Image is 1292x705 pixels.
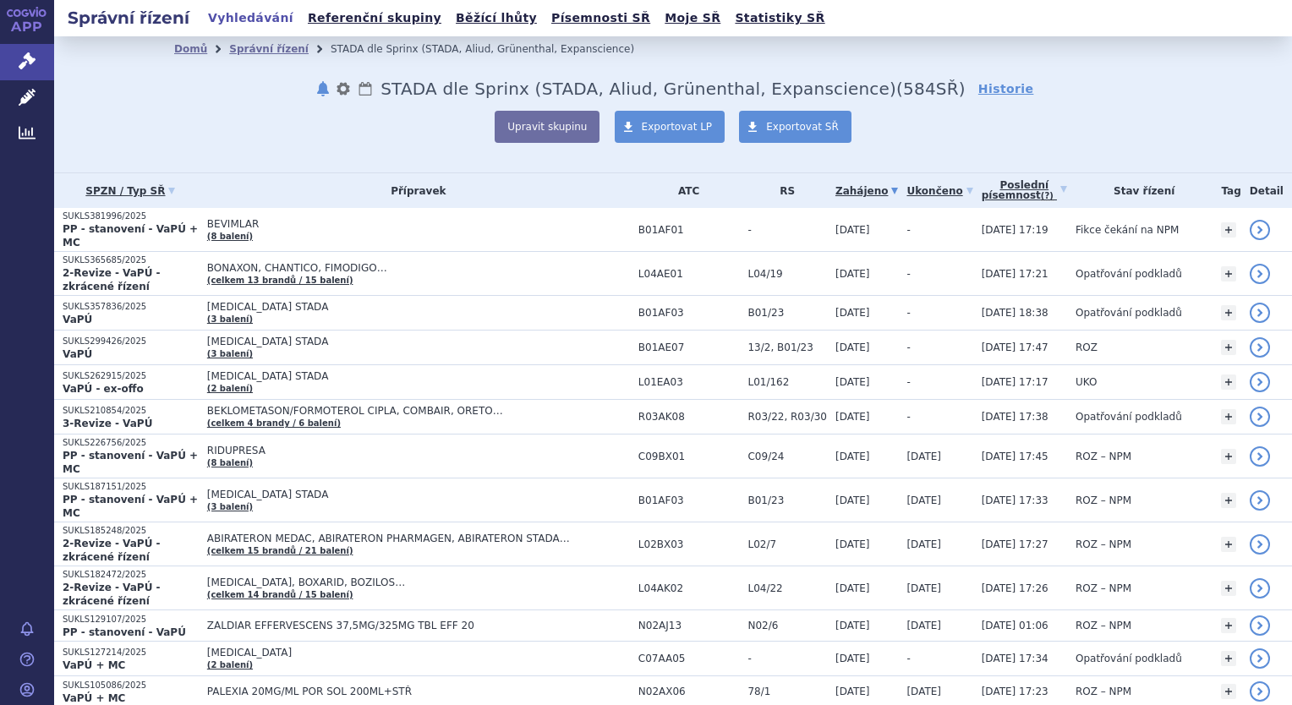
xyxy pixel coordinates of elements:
span: - [906,268,910,280]
a: + [1221,684,1236,699]
a: + [1221,618,1236,633]
p: SUKLS187151/2025 [63,481,199,493]
p: SUKLS299426/2025 [63,336,199,347]
strong: VaPÚ + MC [63,692,125,704]
span: [DATE] [835,307,870,319]
a: detail [1250,337,1270,358]
a: detail [1250,220,1270,240]
span: ROZ – NPM [1076,538,1131,550]
span: L02/7 [747,538,826,550]
span: PALEXIA 20MG/ML POR SOL 200ML+STŘ [207,686,630,697]
span: 13/2, B01/23 [747,342,826,353]
span: [DATE] [835,342,870,353]
span: - [906,307,910,319]
a: (8 balení) [207,232,253,241]
span: ABIRATERON MEDAC, ABIRATERON PHARMAGEN, ABIRATERON STADA… [207,533,630,544]
span: - [906,411,910,423]
span: [MEDICAL_DATA] STADA [207,336,630,347]
a: detail [1250,490,1270,511]
a: detail [1250,615,1270,636]
span: BONAXON, CHANTICO, FIMODIGO… [207,262,630,274]
span: ROZ – NPM [1076,495,1131,506]
strong: VaPÚ + MC [63,659,125,671]
span: [DATE] [835,653,870,664]
span: C09BX01 [638,451,740,462]
span: 584 [903,79,936,99]
span: [DATE] [835,376,870,388]
a: + [1221,493,1236,508]
span: Opatřování podkladů [1076,268,1182,280]
a: detail [1250,578,1270,598]
a: (3 balení) [207,349,253,358]
span: B01AE07 [638,342,740,353]
a: (3 balení) [207,502,253,511]
p: SUKLS185248/2025 [63,525,199,537]
span: [DATE] [835,538,870,550]
th: Stav řízení [1067,173,1213,208]
a: (2 balení) [207,660,253,669]
span: [DATE] [906,538,941,550]
span: ROZ – NPM [1076,686,1131,697]
a: + [1221,340,1236,355]
span: L01/162 [747,376,826,388]
strong: PP - stanovení - VaPÚ + MC [63,223,198,249]
span: [DATE] [835,620,870,631]
span: [DATE] 17:19 [982,224,1048,236]
span: [DATE] [835,451,870,462]
button: nastavení [335,79,352,99]
a: Exportovat SŘ [739,111,851,143]
a: Exportovat LP [615,111,725,143]
span: BEVIMLAR [207,218,630,230]
span: Opatřování podkladů [1076,653,1182,664]
th: ATC [630,173,740,208]
span: B01AF03 [638,307,740,319]
th: RS [739,173,826,208]
a: + [1221,409,1236,424]
span: N02/6 [747,620,826,631]
span: C09/24 [747,451,826,462]
span: Fikce čekání na NPM [1076,224,1179,236]
button: Upravit skupinu [495,111,599,143]
a: + [1221,222,1236,238]
a: (celkem 13 brandů / 15 balení) [207,276,353,285]
span: [DATE] 18:38 [982,307,1048,319]
a: Zahájeno [835,179,898,203]
span: N02AJ13 [638,620,740,631]
a: (3 balení) [207,314,253,324]
span: ROZ – NPM [1076,582,1131,594]
a: detail [1250,303,1270,323]
a: + [1221,537,1236,552]
span: STADA dle Sprinx (STADA, Aliud, Grünenthal, Expanscience) [380,79,896,99]
strong: 2-Revize - VaPÚ - zkrácené řízení [63,582,161,607]
strong: VaPÚ [63,348,92,360]
span: [MEDICAL_DATA], BOXARID, BOZILOS… [207,577,630,588]
span: [DATE] [906,620,941,631]
span: - [747,653,826,664]
span: ZALDIAR EFFERVESCENS 37,5MG/325MG TBL EFF 20 [207,620,630,631]
span: [DATE] [906,582,941,594]
span: L02BX03 [638,538,740,550]
span: B01/23 [747,495,826,506]
span: [DATE] 17:26 [982,582,1048,594]
strong: VaPÚ - ex-offo [63,383,144,395]
th: Detail [1241,173,1292,208]
span: ( SŘ) [896,79,966,99]
abbr: (?) [1041,191,1054,201]
a: + [1221,581,1236,596]
a: Vyhledávání [203,7,298,30]
span: L04/19 [747,268,826,280]
a: (celkem 14 brandů / 15 balení) [207,590,353,599]
span: [DATE] [835,582,870,594]
span: N02AX06 [638,686,740,697]
span: Opatřování podkladů [1076,411,1182,423]
span: R03/22, R03/30 [747,411,826,423]
a: detail [1250,264,1270,284]
p: SUKLS182472/2025 [63,569,199,581]
strong: 2-Revize - VaPÚ - zkrácené řízení [63,267,161,292]
a: + [1221,266,1236,281]
span: [DATE] 17:17 [982,376,1048,388]
span: [DATE] [835,411,870,423]
p: SUKLS365685/2025 [63,254,199,266]
strong: PP - stanovení - VaPÚ + MC [63,494,198,519]
p: SUKLS226756/2025 [63,437,199,449]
